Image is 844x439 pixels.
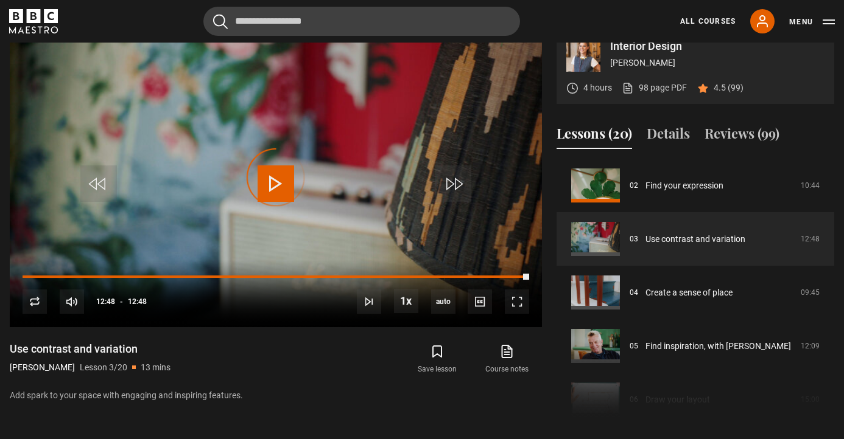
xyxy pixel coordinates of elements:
button: Reviews (99) [705,123,779,149]
a: All Courses [680,16,736,27]
button: Replay [23,289,47,314]
p: 4.5 (99) [714,81,744,94]
span: 12:48 [96,291,115,313]
video-js: Video Player [10,28,542,327]
span: auto [431,289,455,314]
a: Use contrast and variation [645,233,745,246]
p: 13 mins [141,361,171,374]
p: Add spark to your space with engaging and inspiring features. [10,389,542,402]
button: Details [647,123,690,149]
button: Toggle navigation [789,16,835,28]
button: Submit the search query [213,14,228,29]
button: Playback Rate [394,289,418,313]
a: Find your expression [645,179,723,192]
svg: BBC Maestro [9,9,58,33]
a: 98 page PDF [622,81,687,94]
p: [PERSON_NAME] [10,361,75,374]
span: 12:48 [128,291,147,313]
a: Create a sense of place [645,286,733,299]
button: Next Lesson [357,289,381,314]
div: Current quality: 720p [431,289,455,314]
p: Interior Design [610,41,825,52]
button: Fullscreen [505,289,529,314]
button: Save lesson [403,342,472,377]
a: Find inspiration, with [PERSON_NAME] [645,340,791,353]
input: Search [203,7,520,36]
button: Mute [60,289,84,314]
p: 4 hours [583,81,612,94]
button: Captions [468,289,492,314]
p: Lesson 3/20 [80,361,127,374]
button: Lessons (20) [557,123,632,149]
h1: Use contrast and variation [10,342,171,356]
p: [PERSON_NAME] [610,57,825,69]
div: Progress Bar [23,275,529,278]
a: Course notes [473,342,542,377]
span: - [120,297,123,306]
